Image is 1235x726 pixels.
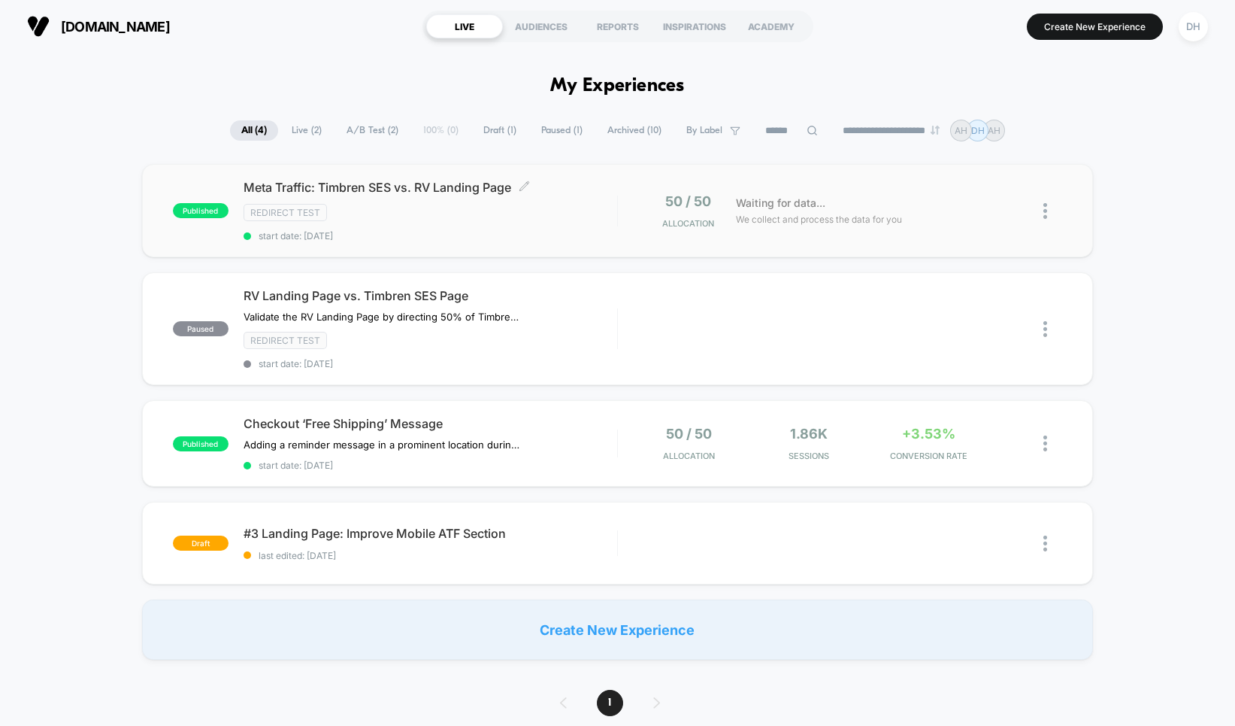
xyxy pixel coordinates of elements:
span: By Label [686,125,722,136]
span: [DOMAIN_NAME] [61,19,170,35]
span: Sessions [752,451,864,461]
img: close [1043,436,1047,451]
span: paused [173,321,229,336]
p: AH [988,125,1000,136]
img: close [1043,321,1047,337]
span: published [173,203,229,218]
span: Validate the RV Landing Page by directing 50% of Timbren SES traffic﻿ to it. [244,311,522,323]
span: RV Landing Page vs. Timbren SES Page [244,288,617,303]
span: Allocation [662,218,714,229]
span: published [173,436,229,451]
button: Create New Experience [1027,14,1163,40]
button: DH [1174,11,1212,42]
span: Waiting for data... [736,195,825,211]
span: start date: [DATE] [244,230,617,241]
p: AH [955,125,967,136]
span: Live ( 2 ) [280,120,333,141]
img: end [931,126,940,135]
span: Paused ( 1 ) [530,120,594,141]
div: AUDIENCES [503,14,580,38]
span: start date: [DATE] [244,460,617,471]
span: draft [173,536,229,551]
button: [DOMAIN_NAME] [23,14,174,38]
span: 1 [597,690,623,716]
span: Adding a reminder message in a prominent location during checkout will remind users that they’ve ... [244,439,522,451]
div: REPORTS [580,14,656,38]
p: DH [971,125,985,136]
span: 50 / 50 [666,426,712,442]
span: Checkout ‘Free Shipping’ Message [244,416,617,431]
span: Draft ( 1 ) [472,120,528,141]
span: #3 Landing Page: Improve Mobile ATF Section [244,526,617,541]
div: LIVE [426,14,503,38]
span: Redirect Test [244,332,327,349]
span: Meta Traffic: Timbren SES vs. RV Landing Page [244,180,617,195]
span: 1.86k [790,426,828,442]
span: Archived ( 10 ) [596,120,673,141]
span: start date: [DATE] [244,358,617,369]
span: 50 / 50 [665,193,711,209]
img: close [1043,203,1047,219]
div: DH [1179,12,1208,41]
div: Create New Experience [142,600,1093,660]
span: Redirect Test [244,204,327,221]
span: Allocation [663,451,715,461]
div: ACADEMY [733,14,810,38]
span: CONVERSION RATE [873,451,985,461]
span: All ( 4 ) [230,120,278,141]
span: A/B Test ( 2 ) [335,120,410,141]
h1: My Experiences [550,75,685,97]
span: last edited: [DATE] [244,550,617,561]
span: We collect and process the data for you [736,212,902,226]
img: close [1043,536,1047,551]
div: INSPIRATIONS [656,14,733,38]
img: Visually logo [27,15,50,38]
span: +3.53% [902,426,955,442]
